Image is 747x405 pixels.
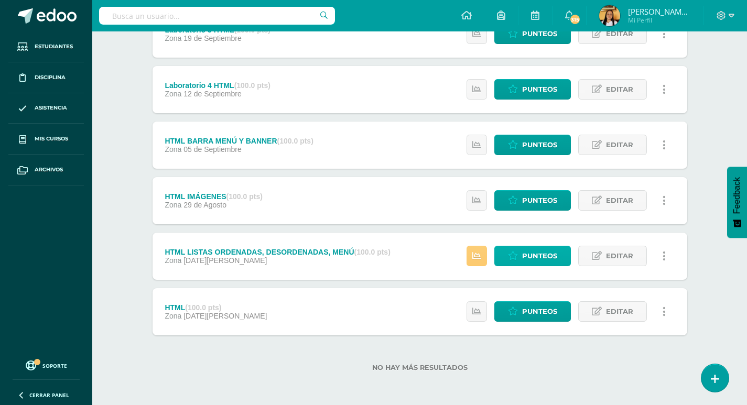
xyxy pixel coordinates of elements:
span: [DATE][PERSON_NAME] [183,312,267,320]
span: 19 de Septiembre [183,34,242,42]
span: Punteos [522,80,557,99]
strong: (100.0 pts) [226,192,263,201]
a: Punteos [494,79,571,100]
div: Laboratorio 4 HTML [165,81,270,90]
span: Cerrar panel [29,391,69,399]
a: Asistencia [8,93,84,124]
button: Feedback - Mostrar encuesta [727,167,747,238]
span: Soporte [42,362,67,369]
a: Archivos [8,155,84,185]
span: Editar [606,80,633,99]
span: Punteos [522,24,557,43]
span: 12 de Septiembre [183,90,242,98]
span: Editar [606,135,633,155]
span: Editar [606,24,633,43]
span: Asistencia [35,104,67,112]
a: Punteos [494,135,571,155]
span: Estudiantes [35,42,73,51]
span: 05 de Septiembre [183,145,242,154]
strong: (100.0 pts) [354,248,391,256]
a: Soporte [13,358,80,372]
a: Disciplina [8,62,84,93]
span: Mis cursos [35,135,68,143]
a: Punteos [494,301,571,322]
strong: (100.0 pts) [234,81,270,90]
a: Punteos [494,246,571,266]
span: Punteos [522,135,557,155]
span: Zona [165,34,181,42]
span: 315 [569,14,581,25]
div: HTML LISTAS ORDENADAS, DESORDENADAS, MENÚ [165,248,390,256]
span: Archivos [35,166,63,174]
span: Zona [165,201,181,209]
span: Zona [165,256,181,265]
span: Zona [165,312,181,320]
span: Zona [165,145,181,154]
img: c517f0cd6759b2ea1094bfa833b65fc4.png [599,5,620,26]
span: Punteos [522,191,557,210]
span: Mi Perfil [628,16,691,25]
strong: (100.0 pts) [185,303,221,312]
span: Editar [606,246,633,266]
span: [DATE][PERSON_NAME] [183,256,267,265]
div: HTML IMÁGENES [165,192,262,201]
div: HTML BARRA MENÚ Y BANNER [165,137,313,145]
span: Punteos [522,302,557,321]
a: Estudiantes [8,31,84,62]
span: Disciplina [35,73,66,82]
span: Zona [165,90,181,98]
span: Editar [606,191,633,210]
input: Busca un usuario... [99,7,335,25]
a: Punteos [494,24,571,44]
label: No hay más resultados [153,364,687,371]
span: [PERSON_NAME][US_STATE] [628,6,691,17]
span: Editar [606,302,633,321]
a: Punteos [494,190,571,211]
span: Punteos [522,246,557,266]
div: HTML [165,303,267,312]
span: Feedback [732,177,742,214]
strong: (100.0 pts) [277,137,313,145]
a: Mis cursos [8,124,84,155]
span: 29 de Agosto [183,201,226,209]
